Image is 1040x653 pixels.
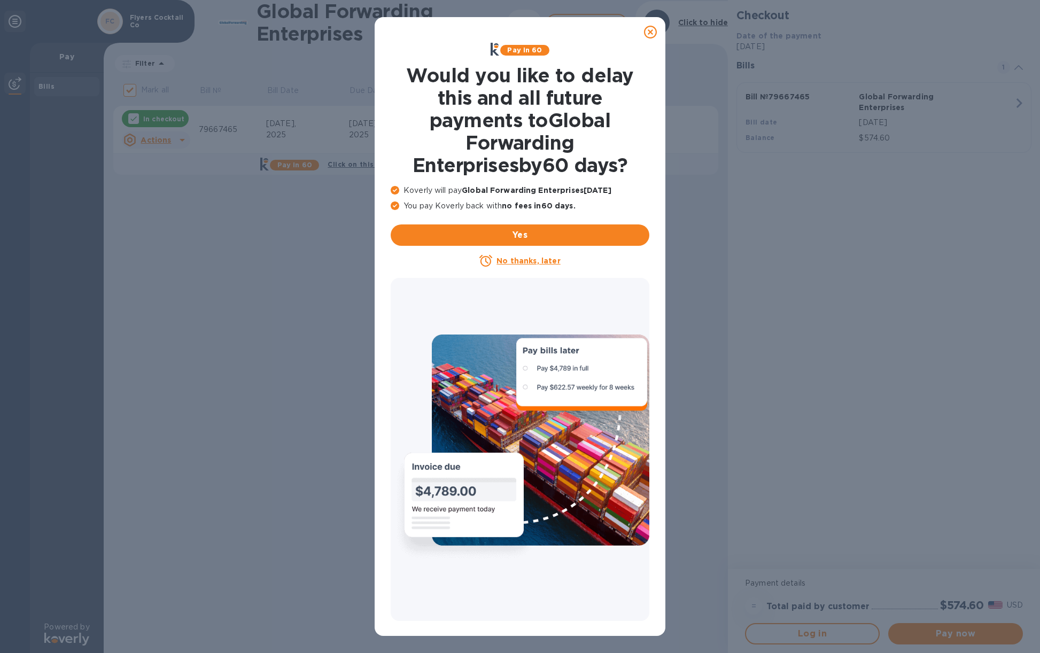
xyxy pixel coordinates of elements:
[399,229,641,242] span: Yes
[502,201,575,210] b: no fees in 60 days .
[507,46,542,54] b: Pay in 60
[391,200,649,212] p: You pay Koverly back with
[391,224,649,246] button: Yes
[496,256,560,265] u: No thanks, later
[462,186,611,195] b: Global Forwarding Enterprises [DATE]
[391,185,649,196] p: Koverly will pay
[391,64,649,176] h1: Would you like to delay this and all future payments to Global Forwarding Enterprises by 60 days ?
